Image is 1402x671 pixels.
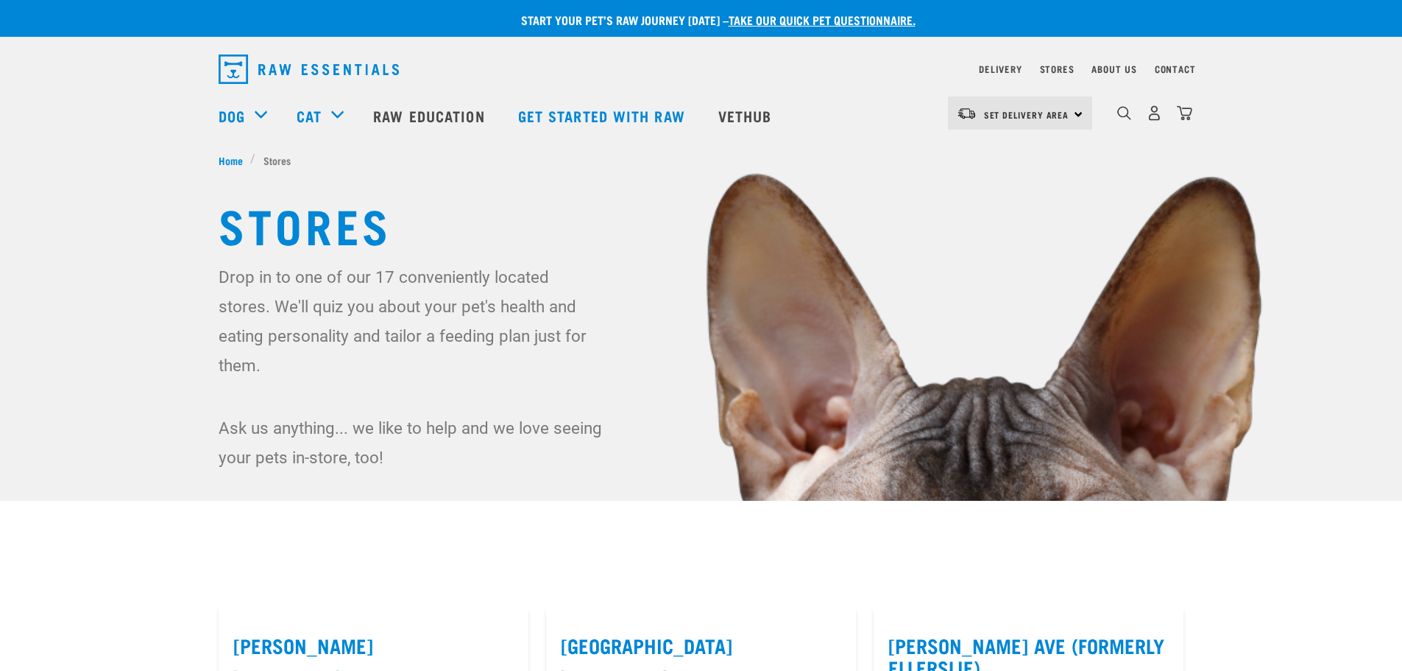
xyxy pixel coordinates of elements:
[503,86,704,145] a: Get started with Raw
[561,634,841,657] label: [GEOGRAPHIC_DATA]
[1147,105,1162,121] img: user.png
[1155,66,1196,71] a: Contact
[979,66,1022,71] a: Delivery
[704,86,790,145] a: Vethub
[957,107,977,120] img: van-moving.png
[219,152,1184,168] nav: breadcrumbs
[358,86,503,145] a: Raw Education
[1117,106,1131,120] img: home-icon-1@2x.png
[207,49,1196,90] nav: dropdown navigation
[219,262,605,380] p: Drop in to one of our 17 conveniently located stores. We'll quiz you about your pet's health and ...
[233,634,514,657] label: [PERSON_NAME]
[729,16,916,23] a: take our quick pet questionnaire.
[984,112,1069,117] span: Set Delivery Area
[219,197,1184,250] h1: Stores
[219,152,243,168] span: Home
[1091,66,1136,71] a: About Us
[1040,66,1074,71] a: Stores
[219,105,245,127] a: Dog
[219,55,399,84] img: Raw Essentials Logo
[297,105,322,127] a: Cat
[1177,105,1192,121] img: home-icon@2x.png
[219,152,251,168] a: Home
[219,413,605,472] p: Ask us anything... we like to help and we love seeing your pets in-store, too!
